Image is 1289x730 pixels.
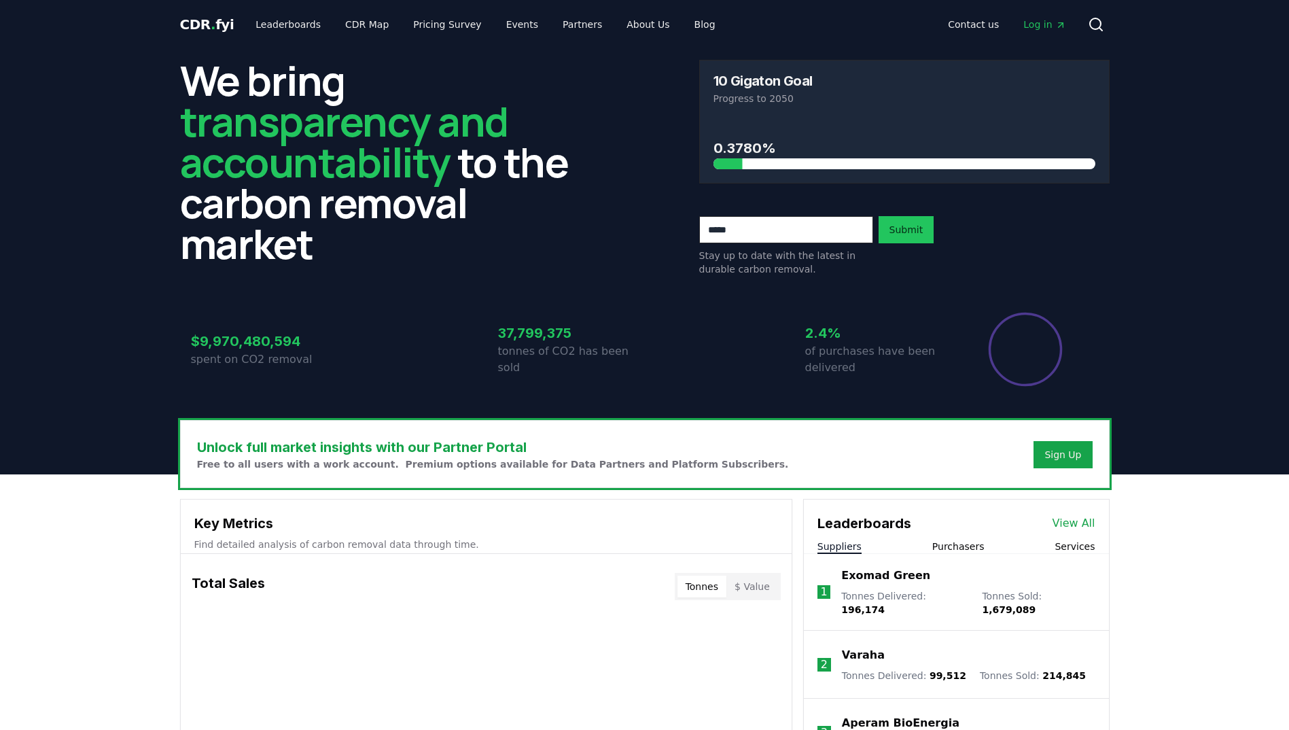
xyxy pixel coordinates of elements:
p: Free to all users with a work account. Premium options available for Data Partners and Platform S... [197,457,789,471]
p: Tonnes Delivered : [842,669,966,682]
h3: $9,970,480,594 [191,331,338,351]
span: 1,679,089 [982,604,1036,615]
span: CDR fyi [180,16,234,33]
p: spent on CO2 removal [191,351,338,368]
span: . [211,16,215,33]
div: Percentage of sales delivered [987,311,1063,387]
a: View All [1053,515,1095,532]
h3: Total Sales [192,573,265,600]
a: Contact us [937,12,1010,37]
p: 2 [821,657,828,673]
button: Tonnes [677,576,726,597]
a: Sign Up [1044,448,1081,462]
a: CDR.fyi [180,15,234,34]
p: Stay up to date with the latest in durable carbon removal. [699,249,873,276]
a: Pricing Survey [402,12,492,37]
a: Partners [552,12,613,37]
h3: 37,799,375 [498,323,645,343]
button: Purchasers [932,540,985,553]
p: Tonnes Delivered : [841,589,968,616]
button: Submit [879,216,934,243]
p: Tonnes Sold : [982,589,1095,616]
p: Progress to 2050 [713,92,1095,105]
h3: 10 Gigaton Goal [713,74,813,88]
a: About Us [616,12,680,37]
h3: 2.4% [805,323,952,343]
h3: Key Metrics [194,513,778,534]
button: Sign Up [1034,441,1092,468]
a: Log in [1012,12,1076,37]
a: Events [495,12,549,37]
h2: We bring to the carbon removal market [180,60,590,264]
p: of purchases have been delivered [805,343,952,376]
span: 196,174 [841,604,885,615]
a: Exomad Green [841,568,930,584]
p: tonnes of CO2 has been sold [498,343,645,376]
span: Log in [1023,18,1065,31]
p: 1 [820,584,827,600]
h3: Leaderboards [817,513,911,534]
nav: Main [245,12,726,37]
button: $ Value [726,576,778,597]
h3: 0.3780% [713,138,1095,158]
a: Varaha [842,647,885,663]
h3: Unlock full market insights with our Partner Portal [197,437,789,457]
p: Tonnes Sold : [980,669,1086,682]
p: Find detailed analysis of carbon removal data through time. [194,538,778,551]
span: 214,845 [1042,670,1086,681]
span: transparency and accountability [180,93,508,190]
button: Services [1055,540,1095,553]
span: 99,512 [930,670,966,681]
button: Suppliers [817,540,862,553]
a: CDR Map [334,12,400,37]
nav: Main [937,12,1076,37]
a: Blog [684,12,726,37]
a: Leaderboards [245,12,332,37]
